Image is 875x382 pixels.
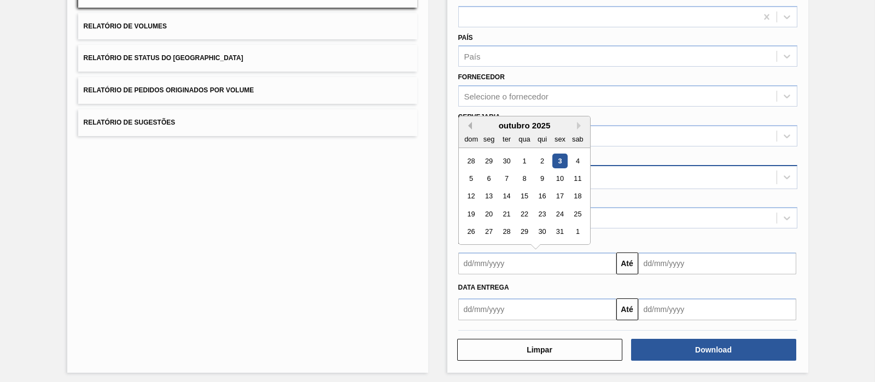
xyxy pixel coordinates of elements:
[458,113,500,121] label: Cervejaria
[517,225,532,239] div: Choose quarta-feira, 29 de outubro de 2025
[481,132,496,146] div: seg
[616,252,638,274] button: Até
[552,189,567,204] div: Choose sexta-feira, 17 de outubro de 2025
[534,207,549,221] div: Choose quinta-feira, 23 de outubro de 2025
[570,189,585,204] div: Choose sábado, 18 de outubro de 2025
[464,122,472,130] button: Previous Month
[570,225,585,239] div: Choose sábado, 1 de novembro de 2025
[459,121,590,130] div: outubro 2025
[499,132,514,146] div: ter
[84,54,243,62] span: Relatório de Status do [GEOGRAPHIC_DATA]
[552,154,567,168] div: Choose sexta-feira, 3 de outubro de 2025
[481,207,496,221] div: Choose segunda-feira, 20 de outubro de 2025
[517,132,532,146] div: qua
[499,189,514,204] div: Choose terça-feira, 14 de outubro de 2025
[552,132,567,146] div: sex
[570,154,585,168] div: Choose sábado, 4 de outubro de 2025
[499,154,514,168] div: Choose terça-feira, 30 de setembro de 2025
[517,154,532,168] div: Choose quarta-feira, 1 de outubro de 2025
[464,52,481,61] div: País
[481,189,496,204] div: Choose segunda-feira, 13 de outubro de 2025
[570,132,585,146] div: sab
[481,171,496,186] div: Choose segunda-feira, 6 de outubro de 2025
[570,171,585,186] div: Choose sábado, 11 de outubro de 2025
[517,207,532,221] div: Choose quarta-feira, 22 de outubro de 2025
[552,171,567,186] div: Choose sexta-feira, 10 de outubro de 2025
[78,45,417,72] button: Relatório de Status do [GEOGRAPHIC_DATA]
[638,252,796,274] input: dd/mm/yyyy
[534,154,549,168] div: Choose quinta-feira, 2 de outubro de 2025
[631,339,796,361] button: Download
[552,207,567,221] div: Choose sexta-feira, 24 de outubro de 2025
[638,298,796,320] input: dd/mm/yyyy
[78,77,417,104] button: Relatório de Pedidos Originados por Volume
[458,252,616,274] input: dd/mm/yyyy
[517,189,532,204] div: Choose quarta-feira, 15 de outubro de 2025
[517,171,532,186] div: Choose quarta-feira, 8 de outubro de 2025
[78,13,417,40] button: Relatório de Volumes
[462,152,586,240] div: month 2025-10
[577,122,585,130] button: Next Month
[552,225,567,239] div: Choose sexta-feira, 31 de outubro de 2025
[499,207,514,221] div: Choose terça-feira, 21 de outubro de 2025
[499,171,514,186] div: Choose terça-feira, 7 de outubro de 2025
[534,225,549,239] div: Choose quinta-feira, 30 de outubro de 2025
[481,154,496,168] div: Choose segunda-feira, 29 de setembro de 2025
[84,86,254,94] span: Relatório de Pedidos Originados por Volume
[464,171,479,186] div: Choose domingo, 5 de outubro de 2025
[457,339,622,361] button: Limpar
[464,154,479,168] div: Choose domingo, 28 de setembro de 2025
[534,132,549,146] div: qui
[534,189,549,204] div: Choose quinta-feira, 16 de outubro de 2025
[534,171,549,186] div: Choose quinta-feira, 9 de outubro de 2025
[78,109,417,136] button: Relatório de Sugestões
[464,92,549,101] div: Selecione o fornecedor
[458,73,505,81] label: Fornecedor
[84,119,176,126] span: Relatório de Sugestões
[458,284,509,291] span: Data Entrega
[616,298,638,320] button: Até
[464,225,479,239] div: Choose domingo, 26 de outubro de 2025
[458,34,473,42] label: País
[464,132,479,146] div: dom
[481,225,496,239] div: Choose segunda-feira, 27 de outubro de 2025
[84,22,167,30] span: Relatório de Volumes
[570,207,585,221] div: Choose sábado, 25 de outubro de 2025
[499,225,514,239] div: Choose terça-feira, 28 de outubro de 2025
[464,207,479,221] div: Choose domingo, 19 de outubro de 2025
[464,189,479,204] div: Choose domingo, 12 de outubro de 2025
[458,298,616,320] input: dd/mm/yyyy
